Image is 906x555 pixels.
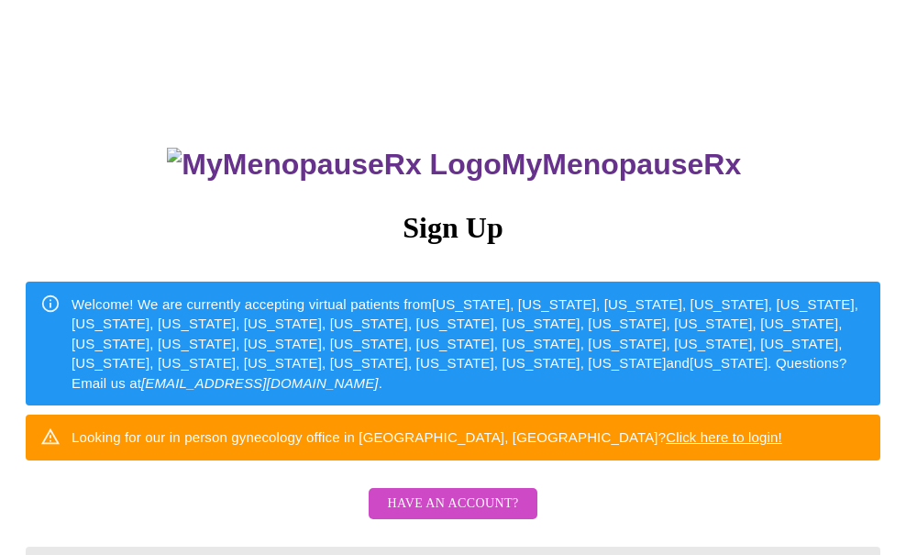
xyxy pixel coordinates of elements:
[28,148,881,182] h3: MyMenopauseRx
[72,420,782,454] div: Looking for our in person gynecology office in [GEOGRAPHIC_DATA], [GEOGRAPHIC_DATA]?
[364,508,541,524] a: Have an account?
[26,211,880,245] h3: Sign Up
[369,488,536,520] button: Have an account?
[387,493,518,516] span: Have an account?
[167,148,501,182] img: MyMenopauseRx Logo
[141,375,379,391] em: [EMAIL_ADDRESS][DOMAIN_NAME]
[72,287,866,400] div: Welcome! We are currently accepting virtual patients from [US_STATE], [US_STATE], [US_STATE], [US...
[666,429,782,445] a: Click here to login!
